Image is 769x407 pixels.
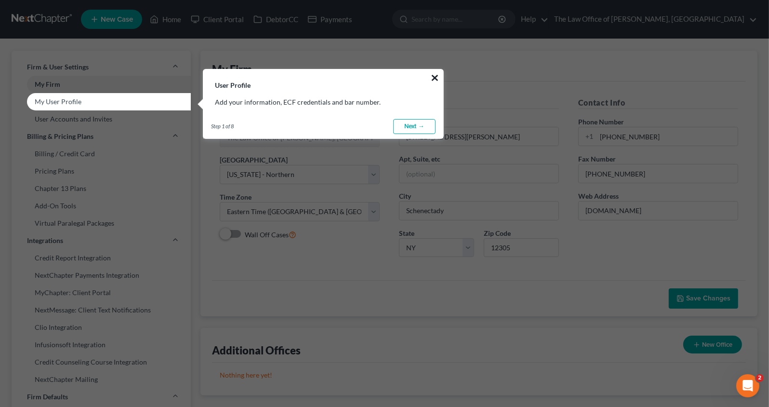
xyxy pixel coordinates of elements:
[756,374,764,382] span: 2
[430,70,439,85] button: ×
[203,69,443,90] h3: User Profile
[211,122,234,130] span: Step 1 of 8
[215,97,432,107] p: Add your information, ECF credentials and bar number.
[736,374,759,397] iframe: Intercom live chat
[12,93,191,110] a: My User Profile
[393,119,436,135] a: Next →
